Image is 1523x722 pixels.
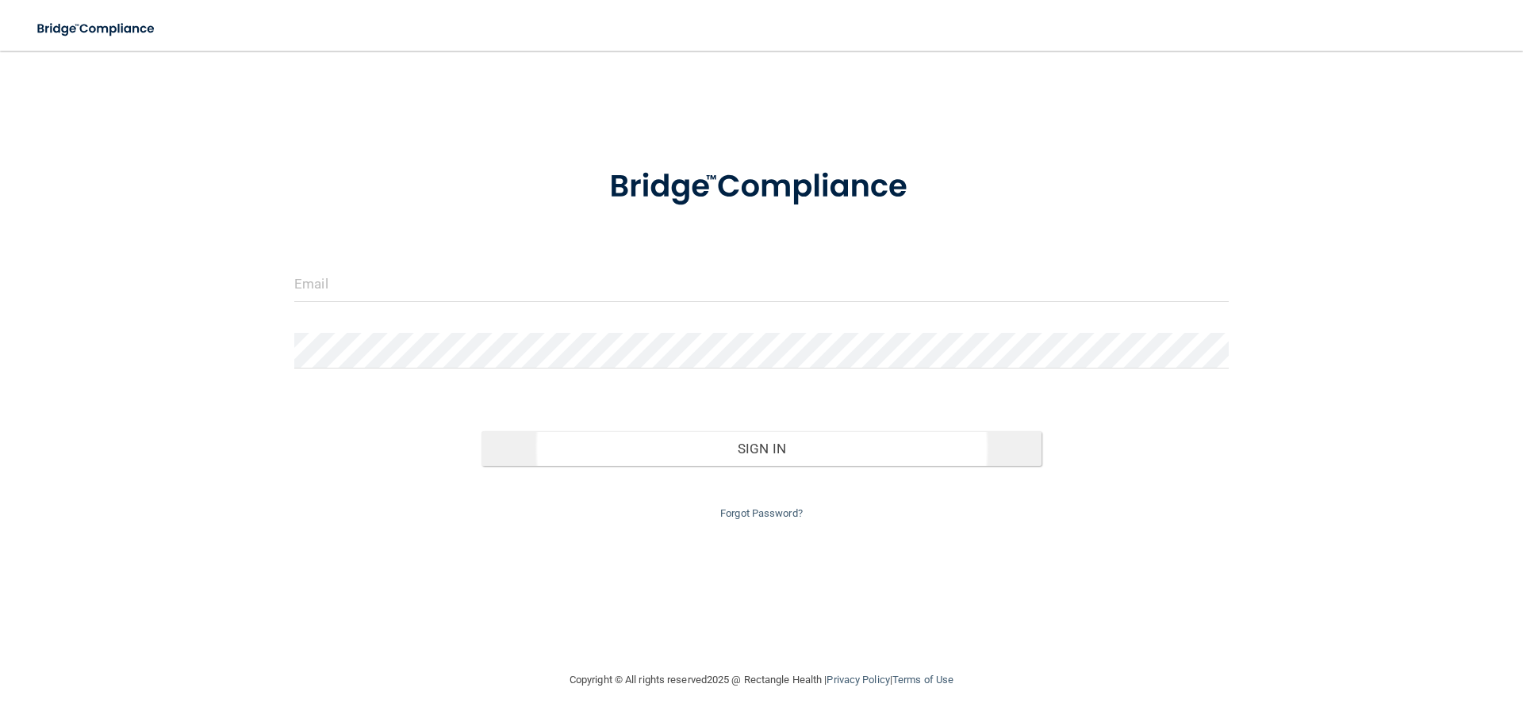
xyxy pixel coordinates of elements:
[481,431,1042,466] button: Sign In
[294,266,1229,302] input: Email
[827,674,889,686] a: Privacy Policy
[577,146,946,228] img: bridge_compliance_login_screen.278c3ca4.svg
[24,13,170,45] img: bridge_compliance_login_screen.278c3ca4.svg
[472,655,1051,705] div: Copyright © All rights reserved 2025 @ Rectangle Health | |
[720,507,803,519] a: Forgot Password?
[892,674,953,686] a: Terms of Use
